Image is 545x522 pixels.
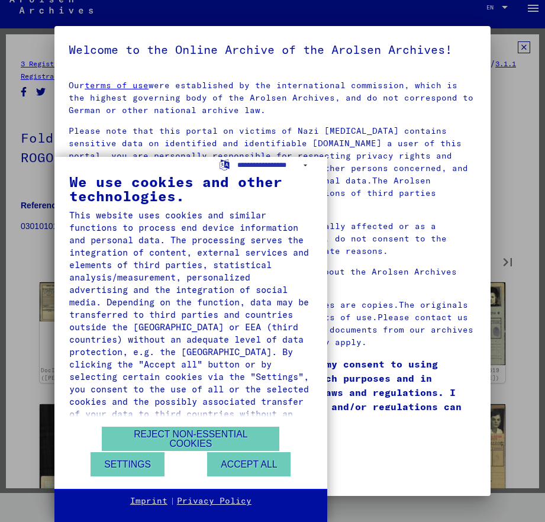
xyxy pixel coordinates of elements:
a: Imprint [130,495,167,507]
button: Accept all [207,452,291,476]
div: We use cookies and other technologies. [69,175,312,203]
div: This website uses cookies and similar functions to process end device information and personal da... [69,209,312,433]
button: Reject non-essential cookies [102,427,279,451]
a: Privacy Policy [177,495,251,507]
button: Settings [91,452,165,476]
